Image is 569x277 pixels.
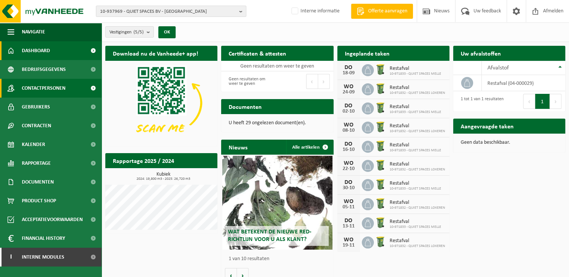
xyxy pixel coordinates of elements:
div: 24-09 [341,90,356,95]
span: Restafval [390,85,445,91]
span: Bedrijfsgegevens [22,60,66,79]
div: WO [341,237,356,243]
span: Restafval [390,123,445,129]
a: Offerte aanvragen [351,4,413,19]
img: WB-0240-HPE-GN-50 [374,159,387,172]
span: Offerte aanvragen [366,8,409,15]
span: Restafval [390,161,445,167]
span: 10-971832 - QUIET SPACES LOKEREN [390,91,445,95]
img: WB-0240-HPE-GN-50 [374,140,387,152]
span: Rapportage [22,154,51,173]
span: 10-971832 - QUIET SPACES LOKEREN [390,167,445,172]
h2: Ingeplande taken [337,46,397,60]
p: U heeft 29 ongelezen document(en). [229,120,326,126]
div: WO [341,160,356,166]
td: Geen resultaten om weer te geven [221,61,333,71]
img: WB-0240-HPE-GN-50 [374,82,387,95]
span: 10-971832 - QUIET SPACES LOKEREN [390,206,445,210]
div: 1 tot 1 van 1 resultaten [457,93,504,110]
img: WB-0240-HPE-GN-50 [374,178,387,191]
div: 18-09 [341,71,356,76]
h2: Download nu de Vanheede+ app! [105,46,206,60]
button: Next [550,94,561,109]
div: 30-10 [341,185,356,191]
span: Financial History [22,229,65,248]
div: DO [341,218,356,224]
a: Wat betekent de nieuwe RED-richtlijn voor u als klant? [222,156,332,250]
button: Previous [306,74,318,89]
count: (5/5) [134,30,144,35]
button: 10-937969 - QUIET SPACES BV - [GEOGRAPHIC_DATA] [96,6,246,17]
button: Previous [523,94,535,109]
button: OK [158,26,176,38]
div: DO [341,65,356,71]
div: Geen resultaten om weer te geven [225,73,273,90]
a: Bekijk rapportage [161,168,217,183]
span: 2024: 19,800 m3 - 2025: 26,720 m3 [109,177,217,181]
span: 10-971833 - QUIET SPACES MELLE [390,72,441,76]
span: Kalender [22,135,45,154]
h2: Certificaten & attesten [221,46,294,60]
img: WB-0240-HPE-GN-50 [374,101,387,114]
span: 10-971833 - QUIET SPACES MELLE [390,110,441,114]
span: Dashboard [22,41,50,60]
h2: Rapportage 2025 / 2024 [105,153,182,168]
img: WB-0240-HPE-GN-50 [374,216,387,229]
td: restafval (04-000029) [482,75,565,91]
div: WO [341,199,356,205]
button: 1 [535,94,550,109]
div: WO [341,122,356,128]
span: 10-971832 - QUIET SPACES LOKEREN [390,129,445,134]
img: WB-0240-HPE-GN-50 [374,120,387,133]
img: WB-0240-HPE-GN-50 [374,197,387,210]
p: Geen data beschikbaar. [461,140,558,145]
div: 16-10 [341,147,356,152]
h2: Nieuws [221,140,255,154]
span: 10-971833 - QUIET SPACES MELLE [390,225,441,229]
span: Contracten [22,116,51,135]
h2: Aangevraagde taken [453,119,521,133]
span: Restafval [390,219,441,225]
span: Restafval [390,142,441,148]
span: Product Shop [22,191,56,210]
span: Documenten [22,173,54,191]
div: 05-11 [341,205,356,210]
span: Contactpersonen [22,79,65,98]
label: Interne informatie [290,6,340,17]
span: 10-971832 - QUIET SPACES LOKEREN [390,244,445,248]
div: 08-10 [341,128,356,133]
span: Gebruikers [22,98,50,116]
span: Afvalstof [487,65,509,71]
span: 10-971833 - QUIET SPACES MELLE [390,148,441,153]
p: 1 van 10 resultaten [229,256,329,262]
span: 10-971833 - QUIET SPACES MELLE [390,187,441,191]
div: DO [341,141,356,147]
span: Restafval [390,104,441,110]
img: Download de VHEPlus App [105,61,217,145]
span: Restafval [390,181,441,187]
h2: Uw afvalstoffen [453,46,508,60]
img: WB-0240-HPE-GN-50 [374,63,387,76]
div: DO [341,103,356,109]
div: 19-11 [341,243,356,248]
div: 13-11 [341,224,356,229]
h3: Kubiek [109,172,217,181]
button: Vestigingen(5/5) [105,26,154,38]
span: Acceptatievoorwaarden [22,210,83,229]
div: 02-10 [341,109,356,114]
button: Next [318,74,330,89]
a: Alle artikelen [286,140,333,155]
span: Restafval [390,66,441,72]
span: Navigatie [22,23,45,41]
span: Interne modules [22,248,64,266]
div: WO [341,84,356,90]
img: WB-0240-HPE-GN-50 [374,235,387,248]
span: Restafval [390,200,445,206]
div: DO [341,179,356,185]
span: Vestigingen [109,27,144,38]
h2: Documenten [221,99,269,114]
span: Restafval [390,238,445,244]
span: Wat betekent de nieuwe RED-richtlijn voor u als klant? [228,229,311,242]
span: I [8,248,14,266]
span: 10-937969 - QUIET SPACES BV - [GEOGRAPHIC_DATA] [100,6,236,17]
